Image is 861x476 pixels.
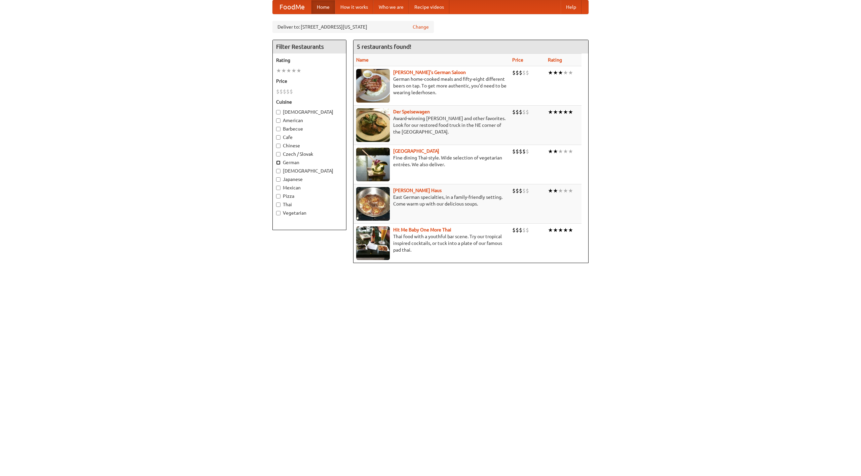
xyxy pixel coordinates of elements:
li: ★ [296,67,301,74]
li: ★ [558,69,563,76]
label: Vegetarian [276,210,343,216]
a: FoodMe [273,0,311,14]
li: $ [519,108,522,116]
li: $ [512,69,516,76]
li: ★ [276,67,281,74]
input: Thai [276,203,280,207]
li: $ [522,108,526,116]
li: ★ [568,187,573,194]
li: $ [512,187,516,194]
li: $ [283,88,286,95]
li: $ [516,226,519,234]
li: $ [522,226,526,234]
img: satay.jpg [356,148,390,181]
h5: Rating [276,57,343,64]
li: $ [526,187,529,194]
li: ★ [568,108,573,116]
li: ★ [548,69,553,76]
input: Czech / Slovak [276,152,280,156]
a: Who we are [373,0,409,14]
label: [DEMOGRAPHIC_DATA] [276,168,343,174]
li: $ [279,88,283,95]
img: esthers.jpg [356,69,390,103]
label: Cafe [276,134,343,141]
a: Hit Me Baby One More Thai [393,227,451,232]
label: American [276,117,343,124]
li: ★ [568,148,573,155]
li: $ [522,148,526,155]
input: American [276,118,280,123]
li: $ [526,69,529,76]
a: Change [413,24,429,30]
a: [PERSON_NAME] Haus [393,188,442,193]
li: ★ [563,187,568,194]
input: Pizza [276,194,280,198]
li: $ [522,187,526,194]
input: [DEMOGRAPHIC_DATA] [276,110,280,114]
input: Vegetarian [276,211,280,215]
li: $ [526,148,529,155]
li: $ [519,226,522,234]
h4: Filter Restaurants [273,40,346,53]
input: German [276,160,280,165]
b: [PERSON_NAME]'s German Saloon [393,70,466,75]
p: East German specialties, in a family-friendly setting. Come warm up with our delicious soups. [356,194,507,207]
div: Deliver to: [STREET_ADDRESS][US_STATE] [272,21,434,33]
li: ★ [558,187,563,194]
li: $ [290,88,293,95]
li: ★ [568,69,573,76]
li: ★ [558,226,563,234]
a: [GEOGRAPHIC_DATA] [393,148,439,154]
p: Award-winning [PERSON_NAME] and other favorites. Look for our restored food truck in the NE corne... [356,115,507,135]
li: ★ [553,187,558,194]
a: Rating [548,57,562,63]
li: ★ [291,67,296,74]
input: Japanese [276,177,280,182]
input: Barbecue [276,127,280,131]
li: ★ [563,148,568,155]
li: $ [516,108,519,116]
li: ★ [563,108,568,116]
li: $ [512,108,516,116]
li: $ [276,88,279,95]
li: ★ [548,108,553,116]
input: Chinese [276,144,280,148]
li: $ [516,187,519,194]
li: $ [286,88,290,95]
img: kohlhaus.jpg [356,187,390,221]
li: ★ [563,226,568,234]
li: ★ [286,67,291,74]
label: Thai [276,201,343,208]
p: German home-cooked meals and fifty-eight different beers on tap. To get more authentic, you'd nee... [356,76,507,96]
li: ★ [553,108,558,116]
li: ★ [548,226,553,234]
h5: Price [276,78,343,84]
label: Japanese [276,176,343,183]
li: ★ [548,187,553,194]
li: ★ [558,148,563,155]
li: ★ [281,67,286,74]
label: German [276,159,343,166]
li: $ [519,187,522,194]
li: ★ [553,148,558,155]
li: $ [519,148,522,155]
a: How it works [335,0,373,14]
input: Mexican [276,186,280,190]
li: ★ [553,69,558,76]
li: $ [516,148,519,155]
li: $ [522,69,526,76]
input: Cafe [276,135,280,140]
li: ★ [553,226,558,234]
img: speisewagen.jpg [356,108,390,142]
a: Recipe videos [409,0,449,14]
li: ★ [558,108,563,116]
img: babythai.jpg [356,226,390,260]
a: Home [311,0,335,14]
label: [DEMOGRAPHIC_DATA] [276,109,343,115]
p: Thai food with a youthful bar scene. Try our tropical inspired cocktails, or tuck into a plate of... [356,233,507,253]
p: Fine dining Thai-style. Wide selection of vegetarian entrées. We also deliver. [356,154,507,168]
a: Der Speisewagen [393,109,430,114]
